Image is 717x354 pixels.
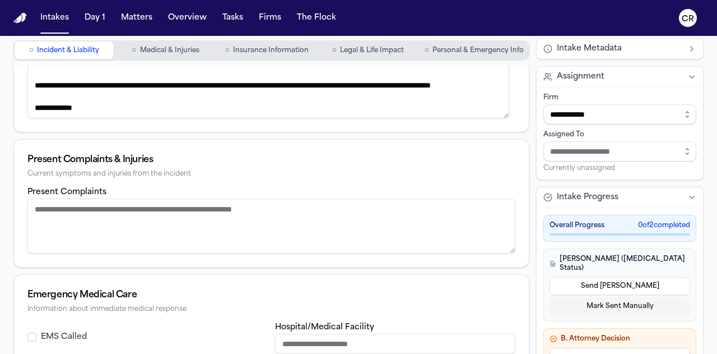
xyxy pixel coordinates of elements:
[233,46,309,55] span: Insurance Information
[80,8,110,28] button: Day 1
[132,45,136,56] span: ○
[140,46,199,55] span: Medical & Injuries
[37,46,99,55] span: Incident & Liability
[254,8,286,28] button: Firms
[557,43,622,54] span: Intake Metadata
[13,13,27,24] a: Home
[557,71,604,82] span: Assignment
[537,39,703,59] button: Intake Metadata
[550,334,690,343] h4: B. Attorney Decision
[550,255,690,273] h4: [PERSON_NAME] ([MEDICAL_DATA] Status)
[638,221,690,230] span: 0 of 2 completed
[225,45,229,56] span: ○
[275,323,374,332] label: Hospital/Medical Facility
[15,42,114,59] button: Go to Incident & Liability
[27,153,515,167] div: Present Complaints & Injuries
[432,46,524,55] span: Personal & Emergency Info
[27,188,106,196] label: Present Complaints
[319,42,418,59] button: Go to Legal & Life Impact
[275,334,516,354] input: Hospital or medical facility
[543,130,696,139] div: Assigned To
[420,42,528,59] button: Go to Personal & Emergency Info
[340,46,404,55] span: Legal & Life Impact
[41,332,87,343] label: EMS Called
[425,45,429,56] span: ○
[217,42,316,59] button: Go to Insurance Information
[543,164,615,173] span: Currently unassigned
[543,141,696,162] input: Assign to staff member
[537,187,703,208] button: Intake Progress
[13,13,27,24] img: Finch Logo
[29,45,34,56] span: ○
[557,192,618,203] span: Intake Progress
[550,297,690,315] button: Mark Sent Manually
[116,42,215,59] button: Go to Medical & Injuries
[550,221,604,230] span: Overall Progress
[164,8,211,28] button: Overview
[36,8,73,28] button: Intakes
[550,277,690,295] button: Send [PERSON_NAME]
[27,305,515,314] div: Information about immediate medical response
[27,288,515,302] div: Emergency Medical Care
[332,45,337,56] span: ○
[543,93,696,102] div: Firm
[27,199,515,254] textarea: Present complaints
[218,8,248,28] button: Tasks
[543,104,696,125] input: Select firm
[27,64,509,118] textarea: Incident description
[117,8,157,28] button: Matters
[537,67,703,87] button: Assignment
[292,8,341,28] button: The Flock
[27,170,515,178] div: Current symptoms and injuries from the incident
